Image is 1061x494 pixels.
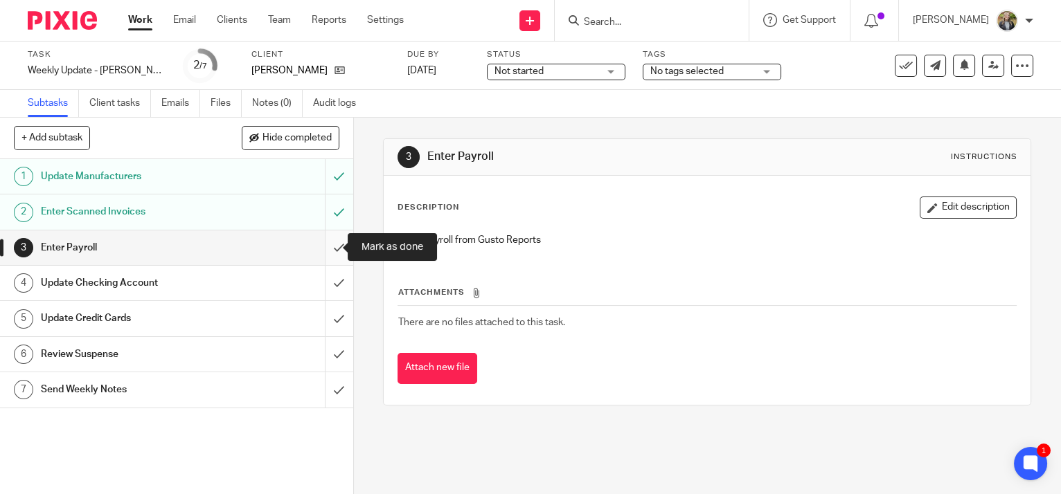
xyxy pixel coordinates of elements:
[398,353,477,384] button: Attach new file
[407,66,436,75] span: [DATE]
[251,49,390,60] label: Client
[193,57,207,73] div: 2
[242,126,339,149] button: Hide completed
[427,149,737,164] h1: Enter Payroll
[173,13,196,27] a: Email
[268,13,291,27] a: Team
[14,126,90,149] button: + Add subtask
[28,64,166,77] div: Weekly Update - [PERSON_NAME]
[14,309,33,329] div: 5
[312,13,346,27] a: Reports
[913,13,989,27] p: [PERSON_NAME]
[41,273,221,293] h1: Update Checking Account
[41,379,221,400] h1: Send Weekly Notes
[89,90,151,117] a: Client tasks
[494,66,544,76] span: Not started
[211,90,242,117] a: Files
[41,201,221,222] h1: Enter Scanned Invoices
[398,233,1016,247] p: Enter Payroll from Gusto Reports
[41,237,221,258] h1: Enter Payroll
[398,202,459,213] p: Description
[783,15,836,25] span: Get Support
[950,152,1017,163] div: Instructions
[14,203,33,222] div: 2
[14,167,33,186] div: 1
[398,318,565,327] span: There are no files attached to this task.
[14,380,33,399] div: 7
[14,345,33,364] div: 6
[582,17,707,29] input: Search
[920,196,1017,219] button: Edit description
[28,49,166,60] label: Task
[487,49,625,60] label: Status
[996,10,1018,32] img: image.jpg
[28,64,166,77] div: Weekly Update - Chatelain
[128,13,152,27] a: Work
[41,166,221,187] h1: Update Manufacturers
[28,11,97,30] img: Pixie
[1037,443,1051,457] div: 1
[313,90,366,117] a: Audit logs
[199,62,207,70] small: /7
[14,273,33,293] div: 4
[14,238,33,257] div: 3
[41,308,221,329] h1: Update Credit Cards
[398,289,465,296] span: Attachments
[41,344,221,365] h1: Review Suspense
[252,90,303,117] a: Notes (0)
[367,13,404,27] a: Settings
[251,64,328,77] p: [PERSON_NAME]
[407,49,470,60] label: Due by
[650,66,724,76] span: No tags selected
[161,90,200,117] a: Emails
[398,146,420,168] div: 3
[643,49,781,60] label: Tags
[28,90,79,117] a: Subtasks
[262,133,332,144] span: Hide completed
[217,13,247,27] a: Clients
